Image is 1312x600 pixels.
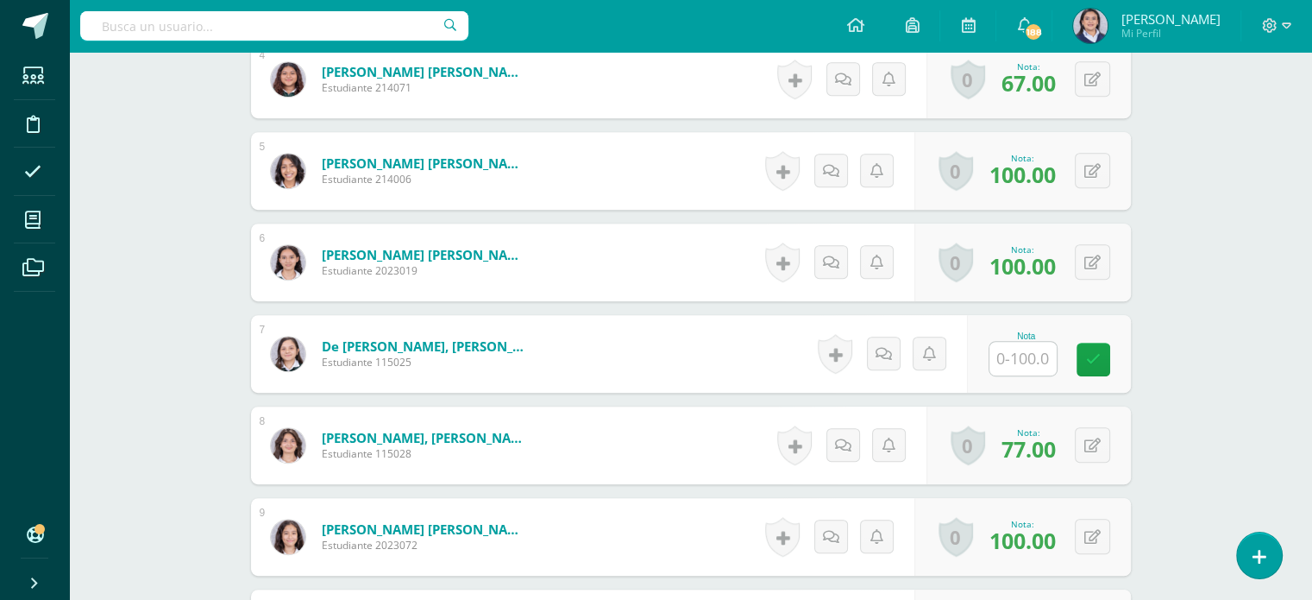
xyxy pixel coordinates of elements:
[989,332,1064,341] div: Nota
[322,446,529,461] span: Estudiante 115028
[1121,10,1220,28] span: [PERSON_NAME]
[271,62,305,97] img: 47eda3b3f6feb4f6ea6e7a0f1ab20354.png
[1073,9,1108,43] img: 8031ff02cdbf27b1e92c1b01252b7000.png
[989,152,1056,164] div: Nota:
[322,63,529,80] a: [PERSON_NAME] [PERSON_NAME]
[1121,26,1220,41] span: Mi Perfil
[322,538,529,553] span: Estudiante 2023072
[989,518,1056,530] div: Nota:
[322,355,529,369] span: Estudiante 115025
[938,151,973,191] a: 0
[322,80,529,95] span: Estudiante 214071
[271,428,305,463] img: 410c910048329e0ab0fbc1ff4f7e46af.png
[1024,22,1043,41] span: 188
[989,526,1056,555] span: 100.00
[951,426,985,465] a: 0
[951,60,985,99] a: 0
[322,155,529,172] a: [PERSON_NAME] [PERSON_NAME]
[322,246,529,263] a: [PERSON_NAME] [PERSON_NAME]
[989,243,1056,256] div: Nota:
[271,154,305,188] img: 2ab5a3294d130e964f101c598e4d4683.png
[322,172,529,186] span: Estudiante 214006
[1001,426,1056,439] div: Nota:
[989,251,1056,281] span: 100.00
[989,342,1057,376] input: 0-100.0
[1001,68,1056,98] span: 67.00
[271,520,305,554] img: de49f0b7c0a8dfb775d0c7db9a0b74cb.png
[271,245,305,280] img: b8937ccdab6c13da10522e8ab3e0f39d.png
[938,243,973,282] a: 0
[322,429,529,446] a: [PERSON_NAME], [PERSON_NAME]
[938,517,973,557] a: 0
[322,338,529,355] a: de [PERSON_NAME], [PERSON_NAME]
[80,11,468,41] input: Busca un usuario...
[322,521,529,538] a: [PERSON_NAME] [PERSON_NAME]
[322,263,529,278] span: Estudiante 2023019
[1001,434,1056,464] span: 77.00
[1001,60,1056,73] div: Nota:
[271,337,305,371] img: ce641bf427abd45649dc45861b95cc23.png
[989,160,1056,189] span: 100.00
